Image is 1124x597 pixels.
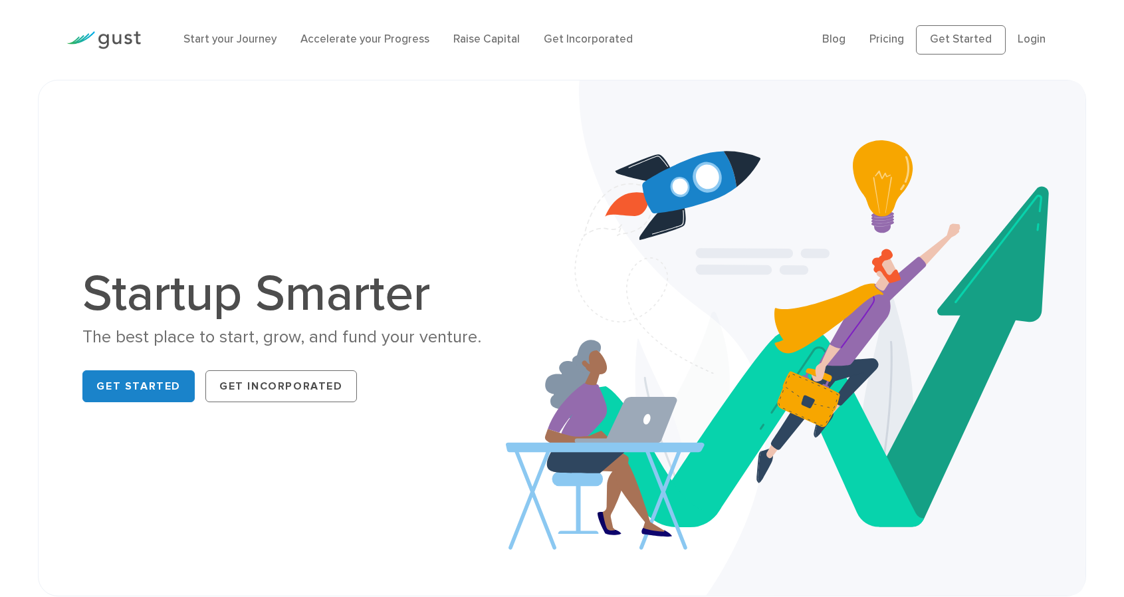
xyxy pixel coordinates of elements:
a: Pricing [869,33,904,46]
img: Gust Logo [66,31,141,49]
a: Get Incorporated [544,33,633,46]
a: Get Started [916,25,1006,55]
a: Login [1018,33,1046,46]
a: Start your Journey [183,33,277,46]
a: Get Started [82,370,195,402]
a: Blog [822,33,845,46]
h1: Startup Smarter [82,269,541,319]
a: Accelerate your Progress [300,33,429,46]
img: Startup Smarter Hero [506,80,1085,596]
div: The best place to start, grow, and fund your venture. [82,326,541,349]
a: Raise Capital [453,33,520,46]
a: Get Incorporated [205,370,357,402]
